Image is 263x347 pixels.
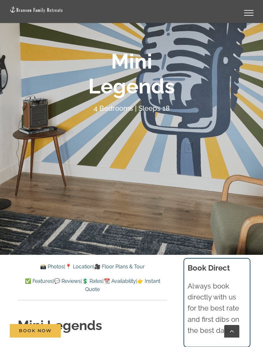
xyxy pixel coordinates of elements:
a: ✅ Features [25,278,53,284]
span: Book Now [19,328,52,333]
a: 📆 Availability [104,278,136,284]
p: | | | | [18,277,167,293]
a: 📍 Location [65,264,93,270]
img: Branson Family Retreats Logo [9,6,63,13]
a: Toggle Menu [236,10,261,16]
b: Mini Legends [88,49,175,98]
p: Always book directly with us for the best rate and first dibs on the best dates. [188,281,246,336]
a: 💲 Rates [82,278,102,284]
h4: 4 Bedrooms | Sleeps 18 [94,104,170,112]
a: 🎥 Floor Plans & Tour [94,264,145,270]
a: 👉 Instant Quote [85,278,160,292]
b: Book Direct [188,263,230,272]
a: 📸 Photos [40,264,64,270]
p: | | [18,263,167,271]
a: 💬 Reviews [54,278,81,284]
a: Book Now [10,324,61,338]
h1: Mini Legends [18,316,167,335]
